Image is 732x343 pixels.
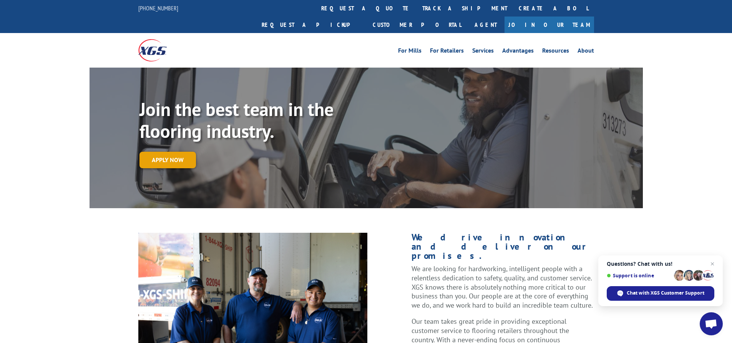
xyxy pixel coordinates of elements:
[256,17,367,33] a: Request a pickup
[607,286,714,301] div: Chat with XGS Customer Support
[138,4,178,12] a: [PHONE_NUMBER]
[607,261,714,267] span: Questions? Chat with us!
[708,259,717,268] span: Close chat
[367,17,467,33] a: Customer Portal
[139,97,334,143] strong: Join the best team in the flooring industry.
[607,273,671,278] span: Support is online
[502,48,534,56] a: Advantages
[472,48,494,56] a: Services
[412,264,594,317] p: We are looking for hardworking, intelligent people with a relentless dedication to safety, qualit...
[505,17,594,33] a: Join Our Team
[627,290,704,297] span: Chat with XGS Customer Support
[139,152,196,168] a: Apply now
[542,48,569,56] a: Resources
[700,312,723,335] div: Open chat
[467,17,505,33] a: Agent
[412,233,594,264] h1: We drive innovation and deliver on our promises.
[578,48,594,56] a: About
[430,48,464,56] a: For Retailers
[398,48,422,56] a: For Mills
